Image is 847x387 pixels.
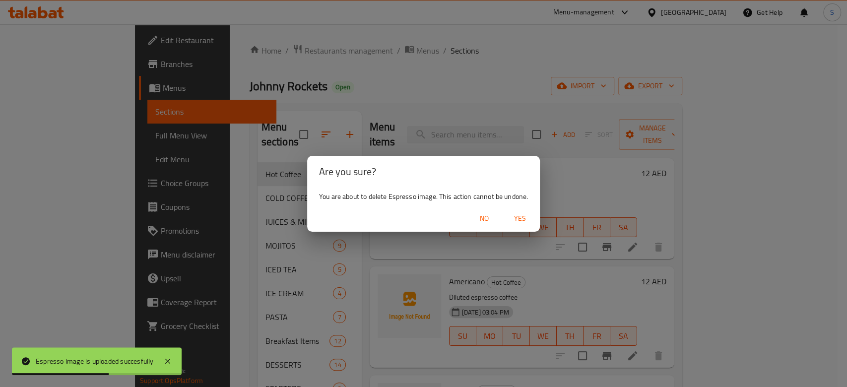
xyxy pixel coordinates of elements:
[319,164,528,180] h2: Are you sure?
[36,356,154,367] div: Espresso image is uploaded succesfully
[468,209,500,228] button: No
[307,188,540,205] div: You are about to delete Espresso image. This action cannot be undone.
[504,209,536,228] button: Yes
[508,212,532,225] span: Yes
[472,212,496,225] span: No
